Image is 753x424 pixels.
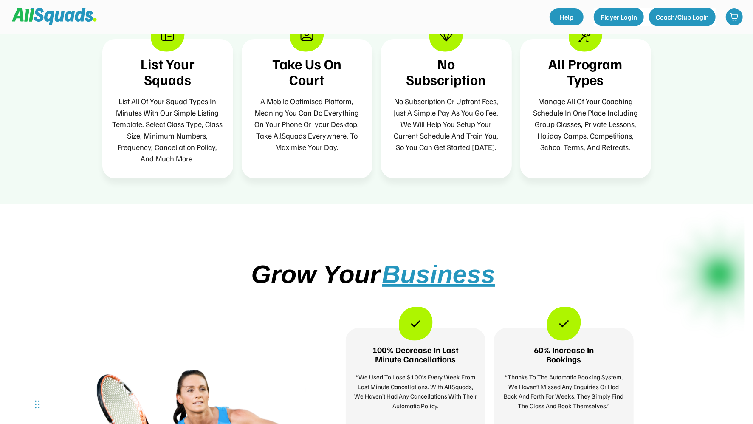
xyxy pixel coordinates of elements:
[368,345,463,364] div: 100% Decrease In Last Minute Cancellations
[730,13,739,21] img: shopping-cart-01%20%281%29.svg
[111,96,225,164] div: List All Of Your Squad Types In Minutes With Our Simple Listing Template. Select Class Type, Clas...
[502,372,625,410] div: “Thanks To The Automatic Booking System, We Haven’t Missed Any Enquiries Or Had Back And Forth Fo...
[569,18,603,52] img: Group%201376156055%20copy%203.svg
[516,345,612,364] div: 60% Increase In Bookings
[354,372,477,410] div: “We Used To Lose $100’s Every Week From Last Minute Cancellations. With AllSquads, We Haven’t Had...
[399,307,433,341] img: Group%202107.svg
[649,8,716,26] button: Coach/Club Login
[118,56,217,87] div: List Your Squads
[547,307,581,341] img: Group%202107.svg
[550,8,584,25] a: Help
[529,96,643,153] div: Manage All Of Your Coaching Schedule In One Place Including Group Classes, Private Lessons, Holid...
[290,18,324,52] img: Group%201376156055%20copy.svg
[382,260,495,288] span: Business
[397,56,496,87] div: No Subscription
[257,56,357,87] div: Take Us On Court
[12,8,97,24] img: Squad%20Logo.svg
[389,96,503,153] div: No Subscription Or Upfront Fees, Just A Simple Pay As You Go Fee. We Will Help You Setup Your Cur...
[536,56,635,87] div: All Program Types
[429,18,463,52] img: Group%201376156055%20copy%202.svg
[594,8,644,26] button: Player Login
[151,18,185,52] img: Group%201376156055.svg
[250,96,364,153] div: A Mobile Optimised Platform, Meaning You Can Do Everything On Your Phone Or your Desktop. Take Al...
[251,260,380,288] span: Grow Your
[649,204,745,344] img: Star%202.svg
